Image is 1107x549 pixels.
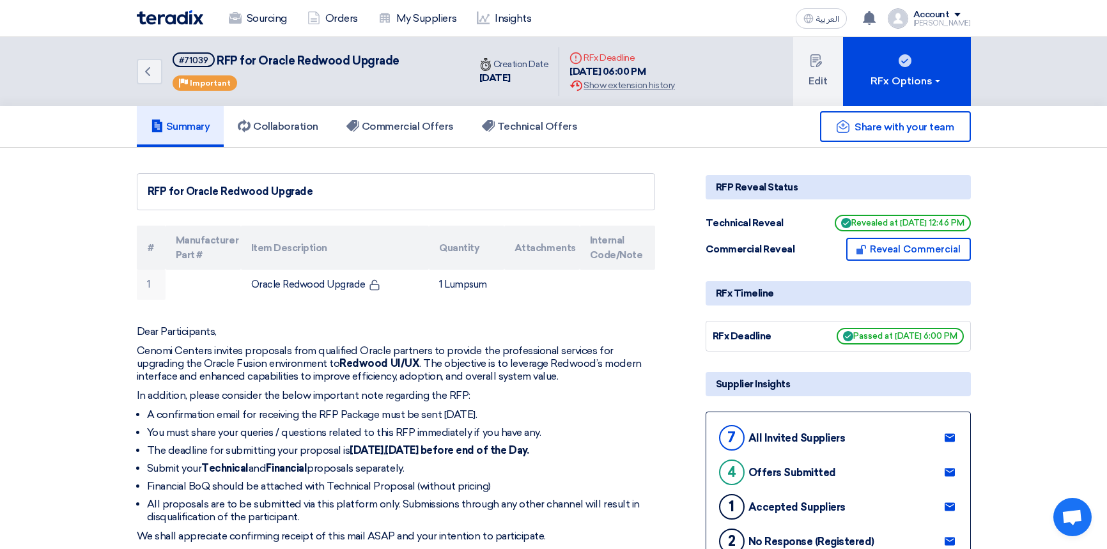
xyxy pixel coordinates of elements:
[147,408,655,421] li: A confirmation email for receiving the RFP Package must be sent [DATE].
[479,71,549,86] div: [DATE]
[346,120,454,133] h5: Commercial Offers
[467,4,541,33] a: Insights
[241,226,429,270] th: Item Description
[888,8,908,29] img: profile_test.png
[913,10,950,20] div: Account
[297,4,368,33] a: Orders
[748,536,874,548] div: No Response (Registered)
[569,79,674,92] div: Show extension history
[429,270,504,300] td: 1 Lumpsum
[846,238,971,261] button: Reveal Commercial
[748,501,846,513] div: Accepted Suppliers
[706,242,801,257] div: Commercial Reveal
[147,426,655,439] li: You must share your queries / questions related to this RFP immediately if you have any.
[793,37,843,106] button: Edit
[166,226,241,270] th: Manufacturer Part #
[719,494,745,520] div: 1
[147,498,655,523] li: All proposals are to be submitted via this platform only. Submissions through any other channel w...
[706,216,801,231] div: Technical Reveal
[719,425,745,451] div: 7
[748,467,836,479] div: Offers Submitted
[719,460,745,485] div: 4
[835,215,971,231] span: Revealed at [DATE] 12:46 PM
[569,51,674,65] div: RFx Deadline
[479,58,549,71] div: Creation Date
[217,54,399,68] span: RFP for Oracle Redwood Upgrade
[837,328,964,344] span: Passed at [DATE] 6:00 PM
[339,357,419,369] strong: Redwood UI/UX
[569,65,674,79] div: [DATE] 06:00 PM
[224,106,332,147] a: Collaboration
[179,56,208,65] div: #71039
[482,120,577,133] h5: Technical Offers
[147,444,655,457] li: The deadline for submitting your proposal is ,
[706,372,971,396] div: Supplier Insights
[843,37,971,106] button: RFx Options
[137,530,655,543] p: We shall appreciate confirming receipt of this mail ASAP and your intention to participate.
[468,106,591,147] a: Technical Offers
[706,175,971,199] div: RFP Reveal Status
[871,73,943,89] div: RFx Options
[580,226,655,270] th: Internal Code/Note
[504,226,580,270] th: Attachments
[147,480,655,493] li: Financial BoQ should be attached with Technical Proposal (without pricing)
[137,270,166,300] td: 1
[266,462,307,474] strong: Financial
[748,432,846,444] div: All Invited Suppliers
[241,270,429,300] td: Oracle Redwood Upgrade
[190,79,231,88] span: Important
[137,389,655,402] p: In addition, please consider the below important note regarding the RFP:
[201,462,249,474] strong: Technical
[368,4,467,33] a: My Suppliers
[706,281,971,305] div: RFx Timeline
[151,120,210,133] h5: Summary
[137,325,655,338] p: Dear Participants,
[816,15,839,24] span: العربية
[855,121,954,133] span: Share with your team
[429,226,504,270] th: Quantity
[238,120,318,133] h5: Collaboration
[137,10,203,25] img: Teradix logo
[147,462,655,475] li: Submit your and proposals separately.
[137,106,224,147] a: Summary
[219,4,297,33] a: Sourcing
[796,8,847,29] button: العربية
[913,20,971,27] div: [PERSON_NAME]
[713,329,809,344] div: RFx Deadline
[137,226,166,270] th: #
[173,52,399,68] h5: RFP for Oracle Redwood Upgrade
[385,444,529,456] strong: [DATE] before end of the Day.
[332,106,468,147] a: Commercial Offers
[1053,498,1092,536] a: Open chat
[148,184,644,199] div: RFP for Oracle Redwood Upgrade
[137,344,655,383] p: Cenomi Centers invites proposals from qualified Oracle partners to provide the professional servi...
[350,444,383,456] strong: [DATE]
